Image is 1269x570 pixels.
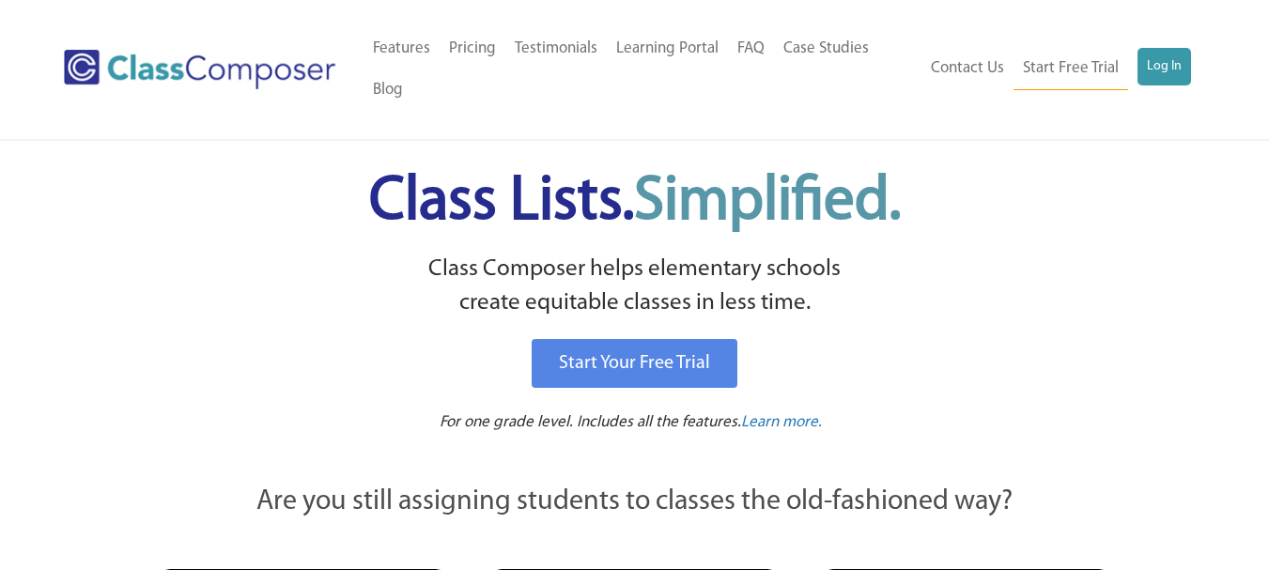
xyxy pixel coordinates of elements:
a: Blog [364,69,412,111]
a: Start Your Free Trial [532,339,737,388]
a: Testimonials [505,28,607,69]
span: Simplified. [634,172,901,233]
span: Class Lists. [369,172,901,233]
a: Contact Us [921,48,1014,89]
img: Class Composer [64,50,335,89]
p: Class Composer helps elementary schools create equitable classes in less time. [153,253,1117,321]
span: Start Your Free Trial [559,354,710,373]
a: FAQ [728,28,774,69]
a: Learning Portal [607,28,728,69]
a: Pricing [440,28,505,69]
a: Start Free Trial [1014,48,1128,90]
nav: Header Menu [920,48,1191,90]
a: Log In [1137,48,1191,85]
nav: Header Menu [364,28,921,111]
span: Learn more. [741,414,822,430]
a: Case Studies [774,28,878,69]
p: Are you still assigning students to classes the old-fashioned way? [156,482,1114,523]
span: For one grade level. Includes all the features. [440,414,741,430]
a: Learn more. [741,411,822,435]
a: Features [364,28,440,69]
